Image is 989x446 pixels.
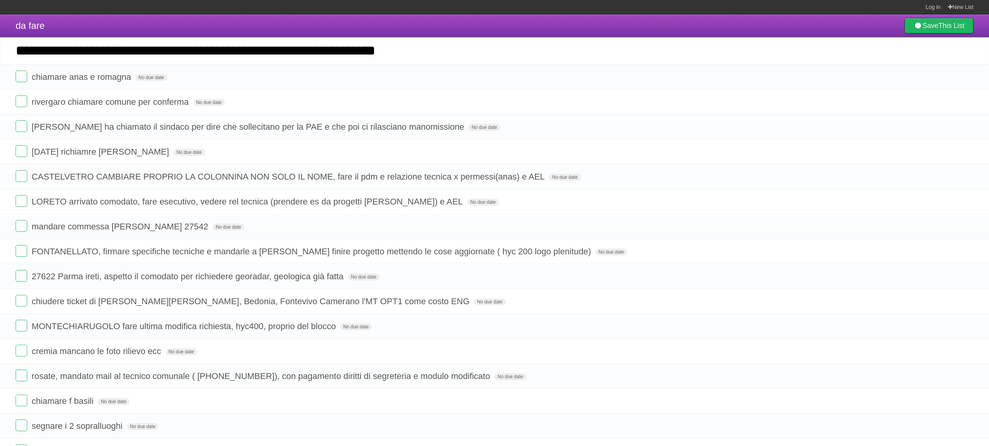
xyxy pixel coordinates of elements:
a: SaveThis List [905,18,973,33]
span: No due date [348,273,379,280]
span: [DATE] richiamre [PERSON_NAME] [32,147,171,157]
b: This List [938,22,964,30]
label: Done [16,145,27,157]
span: MONTECHIARUGOLO fare ultima modifica richiesta, hyc400, proprio del blocco [32,321,338,331]
label: Done [16,370,27,381]
span: No due date [136,74,167,81]
span: No due date [213,224,244,231]
span: No due date [98,398,129,405]
span: chiamare anas e romagna [32,72,133,82]
span: LORETO arrivato comodato, fare esecutivo, vedere rel tecnica (prendere es da progetti [PERSON_NAM... [32,197,465,206]
span: CASTELVETRO CAMBIARE PROPRIO LA COLONNINA NON SOLO IL NOME, fare il pdm e relazione tecnica x per... [32,172,547,182]
span: No due date [474,298,505,305]
label: Done [16,71,27,82]
span: segnare i 2 sopralluoghi [32,421,125,431]
label: Done [16,195,27,207]
span: chiamare f basili [32,396,95,406]
span: FONTANELLATO, firmare specifiche tecniche e mandarle a [PERSON_NAME] finire progetto mettendo le ... [32,247,593,256]
span: da fare [16,20,45,31]
span: No due date [595,249,627,256]
span: chiudere ticket di [PERSON_NAME][PERSON_NAME], Bedonia, Fontevivo Camerano l'MT OPT1 come costo ENG [32,296,472,306]
span: 27622 Parma ireti, aspetto il comodato per richiedere georadar, geologica già fatta [32,271,345,281]
label: Done [16,245,27,257]
label: Done [16,420,27,431]
label: Done [16,345,27,356]
label: Done [16,395,27,406]
span: No due date [165,348,197,355]
label: Done [16,95,27,107]
span: No due date [173,149,205,156]
span: No due date [127,423,158,430]
span: mandare commessa [PERSON_NAME] 27542 [32,222,210,231]
span: rosate, mandato mail al tecnico comunale ( [PHONE_NUMBER]), con pagamento diritti di segreteria e... [32,371,492,381]
label: Done [16,320,27,331]
label: Done [16,120,27,132]
span: No due date [549,174,581,181]
span: No due date [340,323,372,330]
label: Done [16,170,27,182]
span: cremia mancano le foto rilievo ecc [32,346,163,356]
span: No due date [468,124,500,131]
span: No due date [193,99,225,106]
span: No due date [467,199,499,206]
span: No due date [494,373,526,380]
label: Done [16,270,27,282]
span: rivergaro chiamare comune per conferma [32,97,191,107]
span: [PERSON_NAME] ha chiamato il sindaco per dire che sollecitano per la PAE e che poi ci rilasciano ... [32,122,466,132]
label: Done [16,295,27,307]
label: Done [16,220,27,232]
